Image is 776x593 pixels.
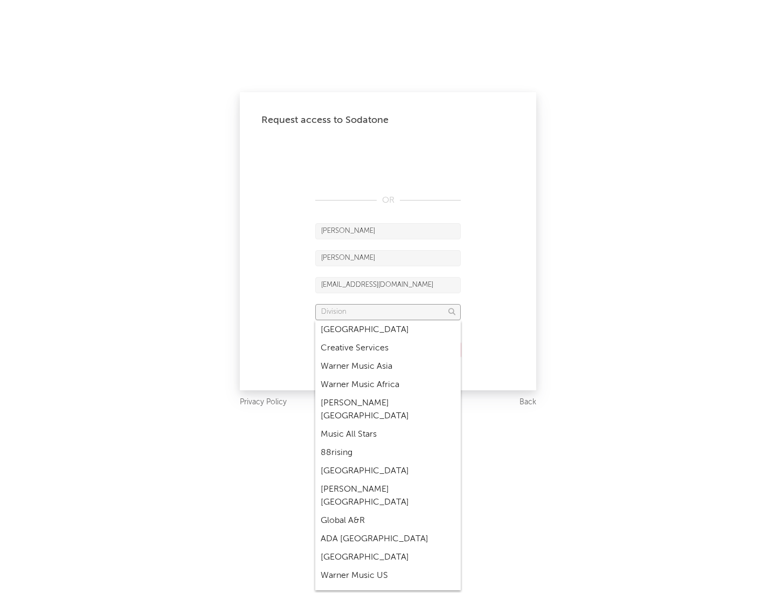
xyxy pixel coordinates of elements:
[315,376,461,394] div: Warner Music Africa
[315,339,461,357] div: Creative Services
[315,250,461,266] input: Last Name
[315,444,461,462] div: 88rising
[315,567,461,585] div: Warner Music US
[315,462,461,480] div: [GEOGRAPHIC_DATA]
[315,512,461,530] div: Global A&R
[315,548,461,567] div: [GEOGRAPHIC_DATA]
[315,480,461,512] div: [PERSON_NAME] [GEOGRAPHIC_DATA]
[261,114,515,127] div: Request access to Sodatone
[315,194,461,207] div: OR
[315,425,461,444] div: Music All Stars
[315,304,461,320] input: Division
[315,223,461,239] input: First Name
[315,530,461,548] div: ADA [GEOGRAPHIC_DATA]
[315,277,461,293] input: Email
[315,321,461,339] div: [GEOGRAPHIC_DATA]
[315,357,461,376] div: Warner Music Asia
[315,394,461,425] div: [PERSON_NAME] [GEOGRAPHIC_DATA]
[519,396,536,409] a: Back
[240,396,287,409] a: Privacy Policy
